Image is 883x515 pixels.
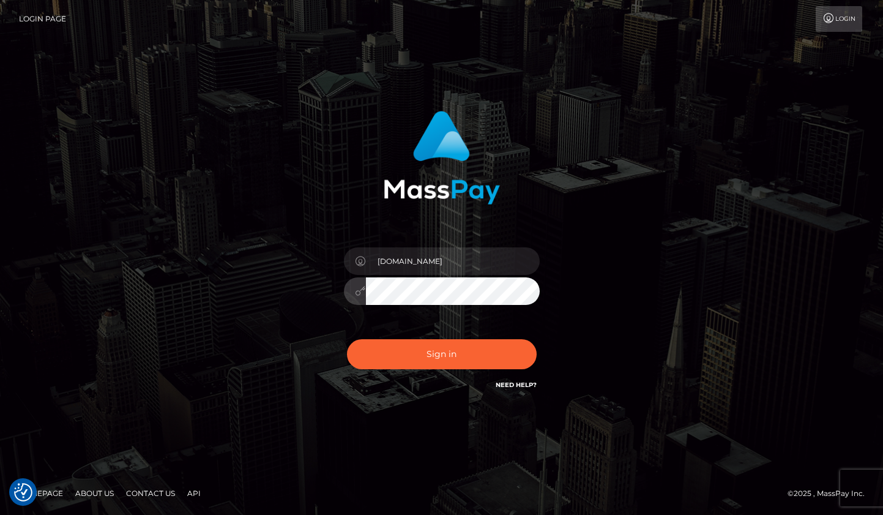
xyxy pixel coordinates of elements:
a: Need Help? [496,381,537,389]
div: © 2025 , MassPay Inc. [788,487,874,500]
img: Revisit consent button [14,483,32,502]
button: Consent Preferences [14,483,32,502]
a: Homepage [13,484,68,503]
img: MassPay Login [384,111,500,205]
a: Login Page [19,6,66,32]
button: Sign in [347,339,537,369]
input: Username... [366,247,540,275]
a: About Us [70,484,119,503]
a: Login [816,6,862,32]
a: Contact Us [121,484,180,503]
a: API [182,484,206,503]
